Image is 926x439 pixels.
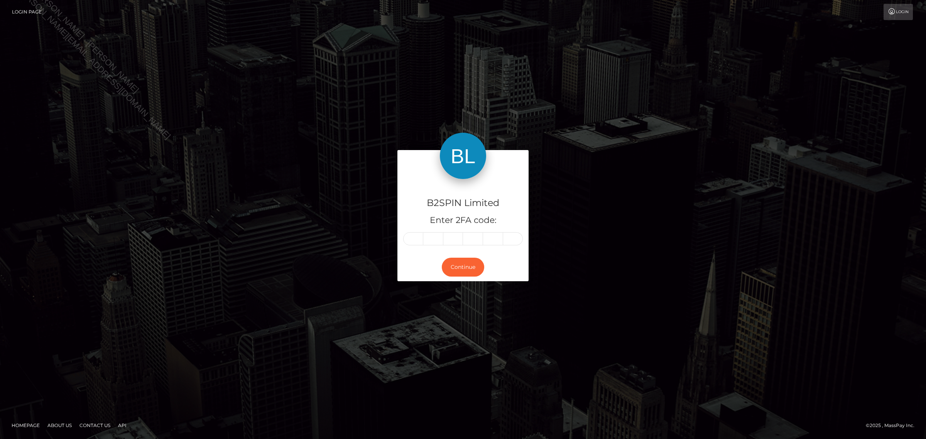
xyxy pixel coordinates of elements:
img: B2SPIN Limited [440,133,486,179]
a: Homepage [8,419,43,431]
div: © 2025 , MassPay Inc. [866,421,920,430]
a: About Us [44,419,75,431]
button: Continue [442,258,484,277]
a: API [115,419,130,431]
h5: Enter 2FA code: [403,214,523,226]
a: Contact Us [76,419,113,431]
a: Login [884,4,913,20]
h4: B2SPIN Limited [403,196,523,210]
a: Login Page [12,4,42,20]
